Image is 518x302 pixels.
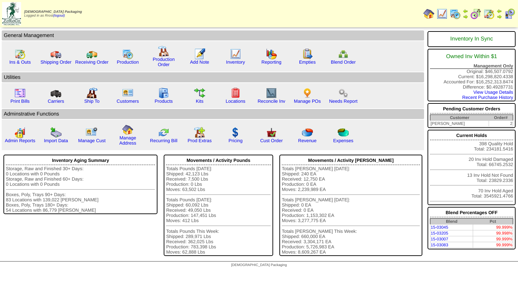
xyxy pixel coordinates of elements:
[230,88,241,99] img: locations.gif
[86,127,98,138] img: managecust.png
[430,208,513,217] div: Blend Percentages OFF
[470,8,481,19] img: calendarblend.gif
[338,48,349,60] img: network.png
[122,88,133,99] img: customers.gif
[86,48,97,60] img: truck2.gif
[430,131,513,140] div: Current Holds
[423,8,434,19] img: home.gif
[338,127,349,138] img: pie_chart2.png
[2,2,21,25] img: zoroco-logo-small.webp
[430,121,489,127] td: [PERSON_NAME]
[10,99,30,104] a: Print Bills
[430,115,489,121] th: Customer
[50,48,61,60] img: truck.gif
[229,138,243,143] a: Pricing
[463,8,468,14] img: arrowleft.gif
[428,130,516,205] div: 398 Quality Hold Total: 234181.5416 20 Inv Hold Damaged Total: 66745.2532 13 Inv Hold Not Found T...
[155,99,173,104] a: Products
[153,57,175,67] a: Production Order
[117,99,139,104] a: Customers
[430,104,513,113] div: Pending Customer Orders
[302,48,313,60] img: workorder.gif
[266,127,277,138] img: cust_order.png
[44,138,68,143] a: Import Data
[261,60,281,65] a: Reporting
[188,138,212,143] a: Prod Extras
[2,30,424,40] td: General Management
[282,156,420,165] div: Movements / Activity [PERSON_NAME]
[84,99,99,104] a: Ship To
[230,48,241,60] img: line_graph.gif
[190,60,209,65] a: Add Note
[86,88,97,99] img: factory2.gif
[230,127,241,138] img: dollar.gif
[194,88,205,99] img: workflow.gif
[15,127,26,138] img: graph2.png
[329,99,357,104] a: Needs Report
[428,49,516,101] div: Original: $46,507.0792 Current: $16,298,820.4338 Accounted For: $16,252,313.8474 Difference: $0.4...
[266,48,277,60] img: graph.gif
[166,156,271,165] div: Movements / Activity Pounds
[78,138,105,143] a: Manage Cust
[117,60,139,65] a: Production
[158,127,169,138] img: reconcile.gif
[119,135,136,146] a: Manage Address
[6,166,155,213] div: Storage, Raw and Finished 30+ Days: 0 Locations with 0 Pounds Storage, Raw and Finished 60+ Days:...
[489,115,513,121] th: Order#
[53,14,65,18] a: (logout)
[196,99,203,104] a: Kits
[431,242,448,247] a: 15-03083
[437,8,448,19] img: line_graph.gif
[431,237,448,241] a: 15-03007
[333,138,354,143] a: Expenses
[258,99,285,104] a: Reconcile Inv
[473,242,513,248] td: 99.999%
[226,99,245,104] a: Locations
[450,8,461,19] img: calendarprod.gif
[50,127,61,138] img: import.gif
[50,88,61,99] img: truck3.gif
[158,46,169,57] img: factory.gif
[473,230,513,236] td: 99.998%
[430,219,473,225] th: Blend
[282,166,420,255] div: Totals [PERSON_NAME] [DATE]: Shipped: 240 EA Received: 12,750 EA Production: 0 EA Moves: 2,239,98...
[9,60,31,65] a: Ins & Outs
[166,166,271,255] div: Totals Pounds [DATE]: Shipped: 42,123 Lbs Received: 7,500 Lbs Production: 0 Lbs Moves: 63,502 Lbs...
[6,156,155,165] div: Inventory Aging Summary
[331,60,356,65] a: Blend Order
[24,10,82,14] span: [DEMOGRAPHIC_DATA] Packaging
[431,231,448,236] a: 15-03205
[15,88,26,99] img: invoice2.gif
[194,48,205,60] img: orders.gif
[489,121,513,127] td: 2
[473,236,513,242] td: 99.999%
[150,138,177,143] a: Recurring Bill
[302,88,313,99] img: po.png
[462,95,513,100] a: Recent Purchase History
[298,138,316,143] a: Revenue
[194,127,205,138] img: prodextras.gif
[2,72,424,82] td: Utilities
[158,88,169,99] img: cabinet.gif
[463,14,468,19] img: arrowright.gif
[226,60,245,65] a: Inventory
[497,8,502,14] img: arrowleft.gif
[483,8,495,19] img: calendarinout.gif
[504,8,515,19] img: calendarcustomer.gif
[122,124,133,135] img: home.gif
[431,225,448,230] a: 15-03045
[430,63,513,69] div: Management Only
[266,88,277,99] img: line_graph2.gif
[75,60,108,65] a: Receiving Order
[430,33,513,46] div: Inventory In Sync
[473,219,513,225] th: Pct
[338,88,349,99] img: workflow.png
[299,60,316,65] a: Empties
[260,138,282,143] a: Cust Order
[15,48,26,60] img: calendarinout.gif
[2,109,424,119] td: Adminstrative Functions
[5,138,35,143] a: Admin Reports
[473,90,513,95] a: View Usage Details
[473,225,513,230] td: 99.999%
[430,50,513,63] div: Owned Inv Within $1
